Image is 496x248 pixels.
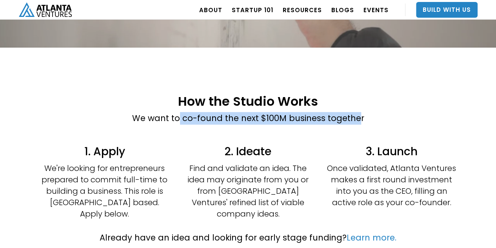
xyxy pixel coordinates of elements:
[184,163,313,220] p: Find and validate an idea. The idea may originate from you or from [GEOGRAPHIC_DATA] Ventures' re...
[132,94,364,108] h2: How the Studio Works
[40,144,169,159] h4: 1. Apply
[347,232,396,243] a: Learn more.
[416,2,478,18] a: Build With Us
[40,163,169,220] p: We're looking for entrepreneurs prepared to commit full-time to building a business. This role is...
[132,112,364,125] p: We want to co-found the next $100M business together
[184,144,313,159] h4: 2. Ideate
[327,163,456,208] p: Once validated, Atlanta Ventures makes a first round investment into you as the CEO, filling an a...
[327,144,456,159] h4: 3. Launch
[100,231,396,244] p: Already have an idea and looking for early stage funding?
